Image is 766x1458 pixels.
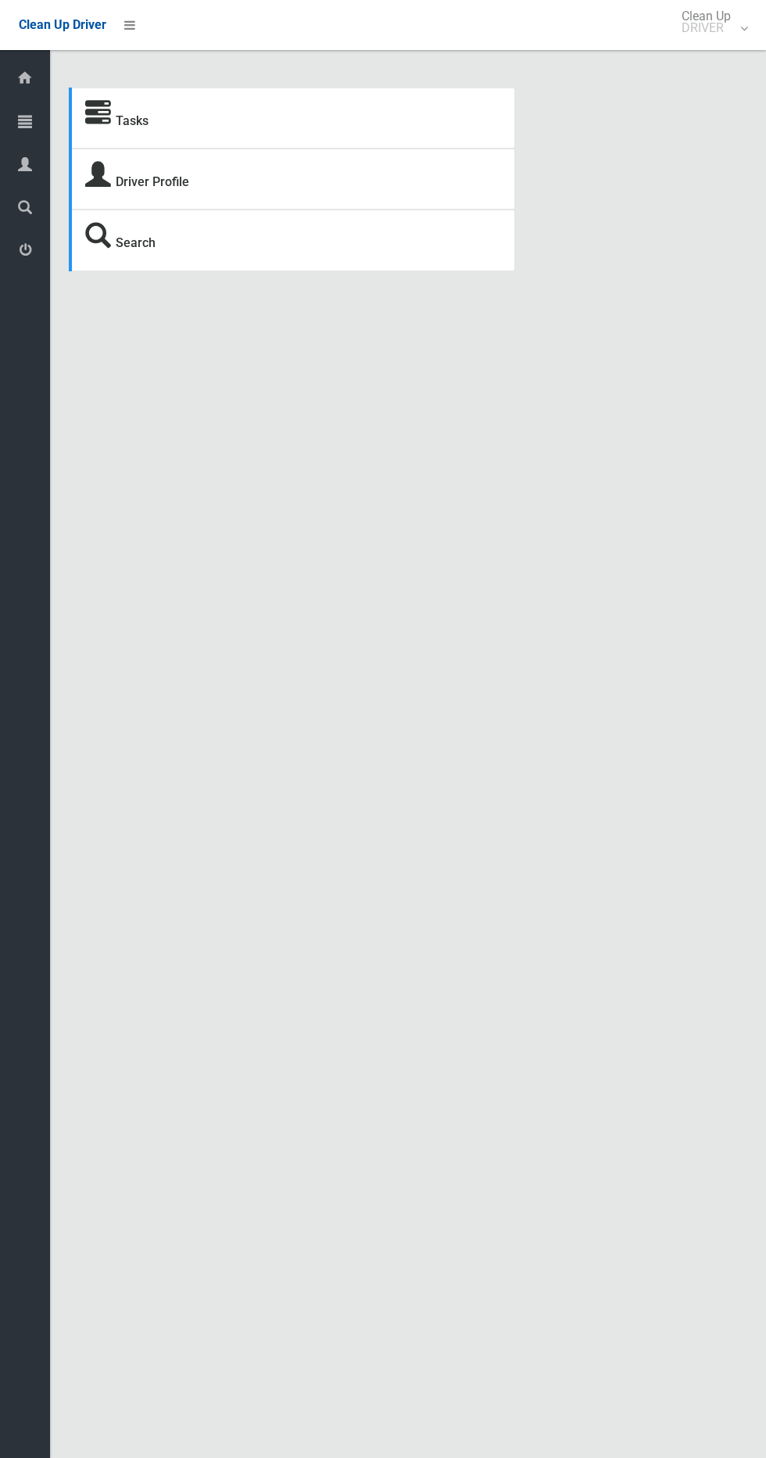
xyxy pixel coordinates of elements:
a: Driver Profile [116,174,189,189]
a: Tasks [116,113,149,128]
a: Clean Up Driver [19,13,106,37]
small: DRIVER [682,22,731,34]
span: Clean Up [674,10,746,34]
span: Clean Up Driver [19,17,106,32]
a: Search [116,235,156,250]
